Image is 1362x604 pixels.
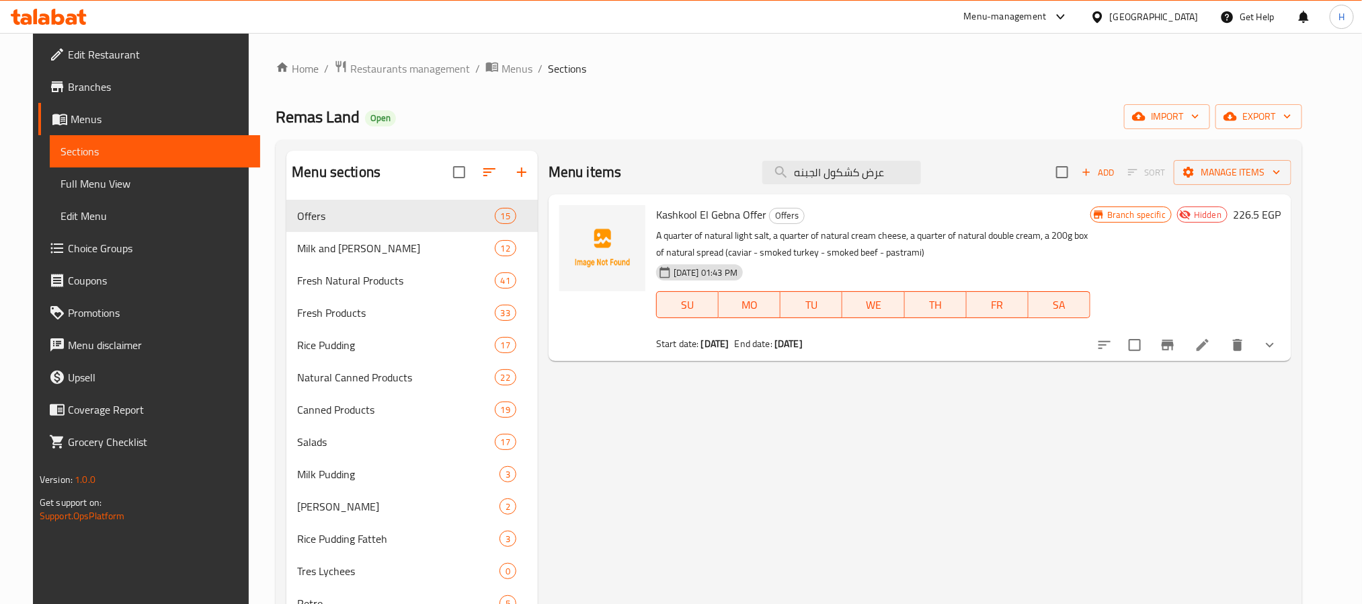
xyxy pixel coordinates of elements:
a: Restaurants management [334,60,470,77]
button: import [1124,104,1210,129]
span: End date: [735,335,772,352]
span: TU [786,295,837,315]
button: TU [780,291,842,318]
a: Full Menu View [50,167,260,200]
span: 2 [500,500,516,513]
span: Open [365,112,396,124]
span: import [1135,108,1199,125]
div: items [499,466,516,482]
span: Choice Groups [68,240,249,256]
div: Rice Pudding [297,337,494,353]
div: Fresh Products [297,305,494,321]
span: Select all sections [445,158,473,186]
span: Sections [548,61,586,77]
span: Edit Restaurant [68,46,249,63]
span: 22 [495,371,516,384]
button: Add [1076,162,1119,183]
span: [DATE] 01:43 PM [668,266,743,279]
h2: Menu items [549,162,622,182]
button: export [1215,104,1302,129]
span: Kashkool El Gebna Offer [656,204,766,225]
span: export [1226,108,1291,125]
button: SA [1029,291,1090,318]
span: Select section first [1119,162,1174,183]
span: 41 [495,274,516,287]
button: delete [1221,329,1254,361]
div: Milk and [PERSON_NAME]12 [286,232,538,264]
div: Open [365,110,396,126]
span: Full Menu View [61,176,249,192]
span: Branch specific [1102,209,1171,221]
div: Canned Products19 [286,393,538,426]
span: Coverage Report [68,402,249,418]
span: Tres Lychees [297,563,499,579]
span: Get support on: [40,494,102,511]
div: items [495,208,516,224]
div: items [495,434,516,450]
span: FR [972,295,1023,315]
button: FR [967,291,1029,318]
span: Coupons [68,272,249,289]
a: Support.OpsPlatform [40,507,125,525]
span: 3 [500,468,516,481]
div: items [495,402,516,418]
span: Branches [68,79,249,95]
a: Coverage Report [38,393,260,426]
span: 17 [495,339,516,352]
span: 3 [500,533,516,545]
a: Branches [38,71,260,103]
span: MO [724,295,775,315]
a: Home [276,61,319,77]
span: Promotions [68,305,249,321]
span: Select section [1048,158,1076,186]
a: Sections [50,135,260,167]
div: items [499,563,516,579]
span: 19 [495,404,516,416]
span: TH [910,295,961,315]
span: Milk Pudding [297,466,499,482]
div: Fresh Products33 [286,297,538,329]
span: Sections [61,143,249,159]
span: Menus [71,111,249,127]
span: Hidden [1189,209,1227,221]
span: Fresh Natural Products [297,272,494,289]
div: items [495,272,516,289]
div: items [499,498,516,515]
button: TH [905,291,967,318]
span: Grocery Checklist [68,434,249,450]
li: / [538,61,543,77]
div: items [495,305,516,321]
div: Rice Pudding Fatteh [297,531,499,547]
div: Natural Canned Products [297,369,494,385]
div: Natural Canned Products22 [286,361,538,393]
div: Remas Nawawy [297,498,499,515]
div: Fresh Natural Products41 [286,264,538,297]
span: 15 [495,210,516,223]
a: Promotions [38,297,260,329]
span: Select to update [1121,331,1149,359]
span: Add item [1076,162,1119,183]
a: Menus [38,103,260,135]
span: Salads [297,434,494,450]
button: show more [1254,329,1286,361]
div: [PERSON_NAME]2 [286,490,538,523]
button: MO [719,291,780,318]
button: sort-choices [1088,329,1121,361]
span: Add [1080,165,1116,180]
nav: breadcrumb [276,60,1302,77]
div: Milk Pudding3 [286,458,538,490]
span: Edit Menu [61,208,249,224]
span: Upsell [68,369,249,385]
a: Choice Groups [38,232,260,264]
div: Rice Pudding Fatteh3 [286,523,538,555]
span: Menus [502,61,532,77]
a: Edit menu item [1195,337,1211,353]
h2: Menu sections [292,162,380,182]
a: Upsell [38,361,260,393]
div: [GEOGRAPHIC_DATA] [1110,9,1199,24]
span: Menu disclaimer [68,337,249,353]
div: items [495,337,516,353]
span: Canned Products [297,402,494,418]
